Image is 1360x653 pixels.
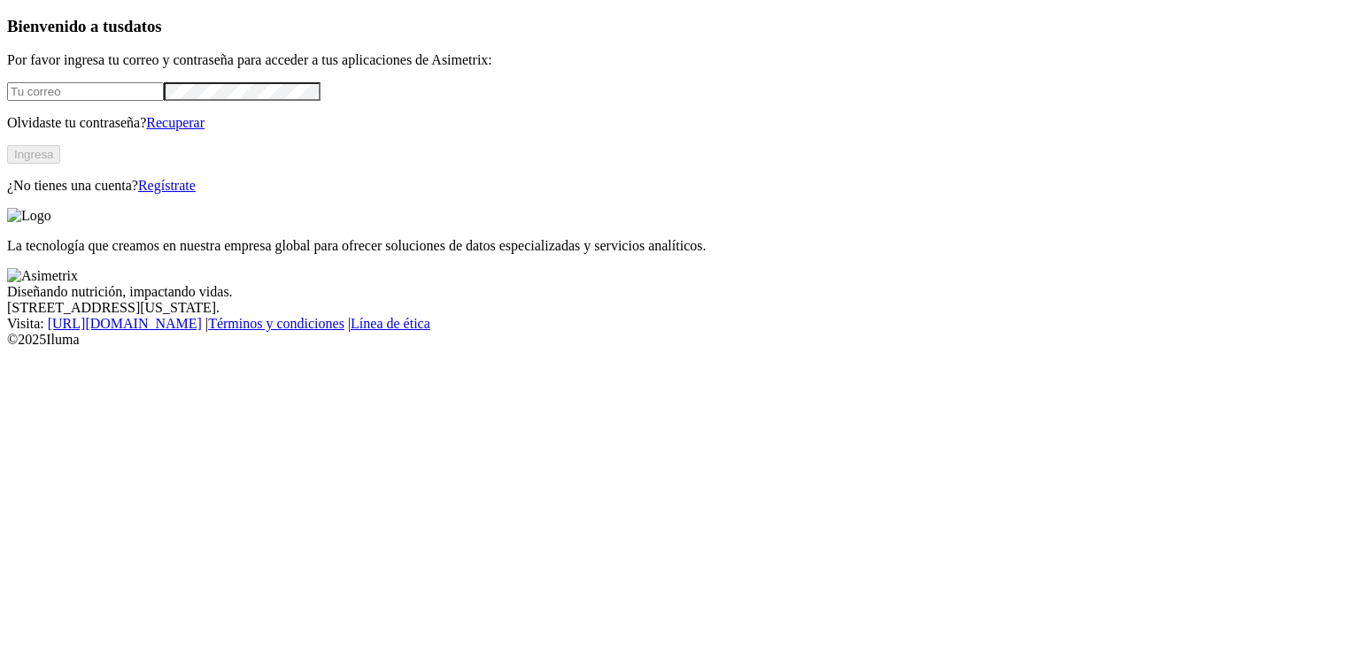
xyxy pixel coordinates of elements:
[7,17,1353,36] h3: Bienvenido a tus
[7,208,51,224] img: Logo
[7,178,1353,194] p: ¿No tienes una cuenta?
[351,316,430,331] a: Línea de ética
[7,284,1353,300] div: Diseñando nutrición, impactando vidas.
[48,316,202,331] a: [URL][DOMAIN_NAME]
[7,300,1353,316] div: [STREET_ADDRESS][US_STATE].
[146,115,205,130] a: Recuperar
[7,332,1353,348] div: © 2025 Iluma
[7,82,164,101] input: Tu correo
[124,17,162,35] span: datos
[7,238,1353,254] p: La tecnología que creamos en nuestra empresa global para ofrecer soluciones de datos especializad...
[7,145,60,164] button: Ingresa
[7,52,1353,68] p: Por favor ingresa tu correo y contraseña para acceder a tus aplicaciones de Asimetrix:
[208,316,344,331] a: Términos y condiciones
[7,115,1353,131] p: Olvidaste tu contraseña?
[138,178,196,193] a: Regístrate
[7,268,78,284] img: Asimetrix
[7,316,1353,332] div: Visita : | |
